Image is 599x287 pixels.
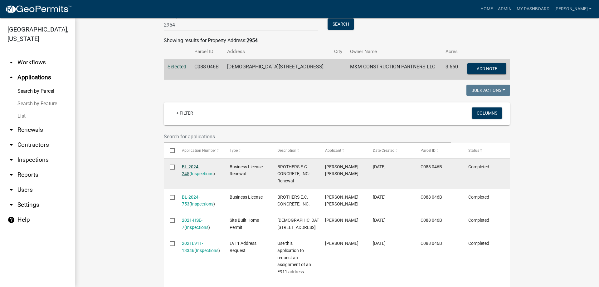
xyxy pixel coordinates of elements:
[462,143,510,158] datatable-header-cell: Status
[182,217,218,231] div: ( )
[367,143,415,158] datatable-header-cell: Date Created
[7,126,15,134] i: arrow_drop_down
[277,195,310,207] span: BROTHERS E.C. CONCRETE, INC.
[164,37,510,44] div: Showing results for Property Address:
[7,74,15,81] i: arrow_drop_up
[277,148,296,153] span: Description
[277,241,311,274] span: Use this application to request an assignment of an E911 address
[191,44,223,59] th: Parcel ID
[476,66,497,71] span: Add Note
[415,143,462,158] datatable-header-cell: Parcel ID
[176,143,223,158] datatable-header-cell: Application Number
[230,218,259,230] span: Site Built Home Permit
[182,194,218,208] div: ( )
[182,240,218,254] div: ( )
[230,164,263,176] span: Business License Renewal
[442,59,462,80] td: 3.660
[325,218,358,223] span: Manuel Esquivel
[277,218,323,230] span: 2954 UNION CHURCH RD
[7,216,15,224] i: help
[191,201,213,206] a: Inspections
[468,148,479,153] span: Status
[277,164,310,184] span: BROTHERS E.C CONCRETE, INC- Renewal
[171,107,198,119] a: + Filter
[319,143,367,158] datatable-header-cell: Applicant
[373,241,386,246] span: 08/31/2021
[7,59,15,66] i: arrow_drop_down
[164,143,176,158] datatable-header-cell: Select
[442,44,462,59] th: Acres
[223,59,330,80] td: [DEMOGRAPHIC_DATA][STREET_ADDRESS]
[421,218,442,223] span: C088 046B
[325,241,358,246] span: Jake Watson
[182,163,218,178] div: ( )
[7,141,15,149] i: arrow_drop_down
[191,171,213,176] a: Inspections
[373,148,395,153] span: Date Created
[346,44,442,59] th: Owner Name
[373,195,386,200] span: 03/18/2024
[182,195,200,207] a: BL-2024-753
[7,186,15,194] i: arrow_drop_down
[373,164,386,169] span: 12/05/2024
[330,44,346,59] th: City
[196,248,218,253] a: Inspections
[325,148,341,153] span: Applicant
[468,241,489,246] span: Completed
[325,164,358,176] span: MANUEL D ESQUIVEL CASTRO
[230,148,238,153] span: Type
[468,164,489,169] span: Completed
[421,195,442,200] span: C088 046B
[325,195,358,207] span: MANUEL D ESQUIVEL CASTRO
[514,3,552,15] a: My Dashboard
[7,171,15,179] i: arrow_drop_down
[223,44,330,59] th: Address
[223,143,271,158] datatable-header-cell: Type
[467,63,506,74] button: Add Note
[186,225,208,230] a: Inspections
[373,218,386,223] span: 10/25/2021
[346,59,442,80] td: M&M CONSTRUCTION PARTNERS LLC
[552,3,594,15] a: [PERSON_NAME]
[271,143,319,158] datatable-header-cell: Description
[421,148,436,153] span: Parcel ID
[191,59,223,80] td: C088 046B
[478,3,495,15] a: Home
[246,37,258,43] strong: 2954
[7,201,15,209] i: arrow_drop_down
[182,164,200,176] a: BL-2024-245
[182,148,216,153] span: Application Number
[328,18,354,30] button: Search
[472,107,502,119] button: Columns
[164,130,451,143] input: Search for applications
[421,241,442,246] span: C088 046B
[168,64,186,70] a: Selected
[182,218,202,230] a: 2021-HSE-7
[7,156,15,164] i: arrow_drop_down
[468,218,489,223] span: Completed
[230,195,263,200] span: Business License
[468,195,489,200] span: Completed
[495,3,514,15] a: Admin
[421,164,442,169] span: C088 046B
[230,241,256,253] span: E911 Address Request
[182,241,203,253] a: 2021E911-13346
[466,85,510,96] button: Bulk Actions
